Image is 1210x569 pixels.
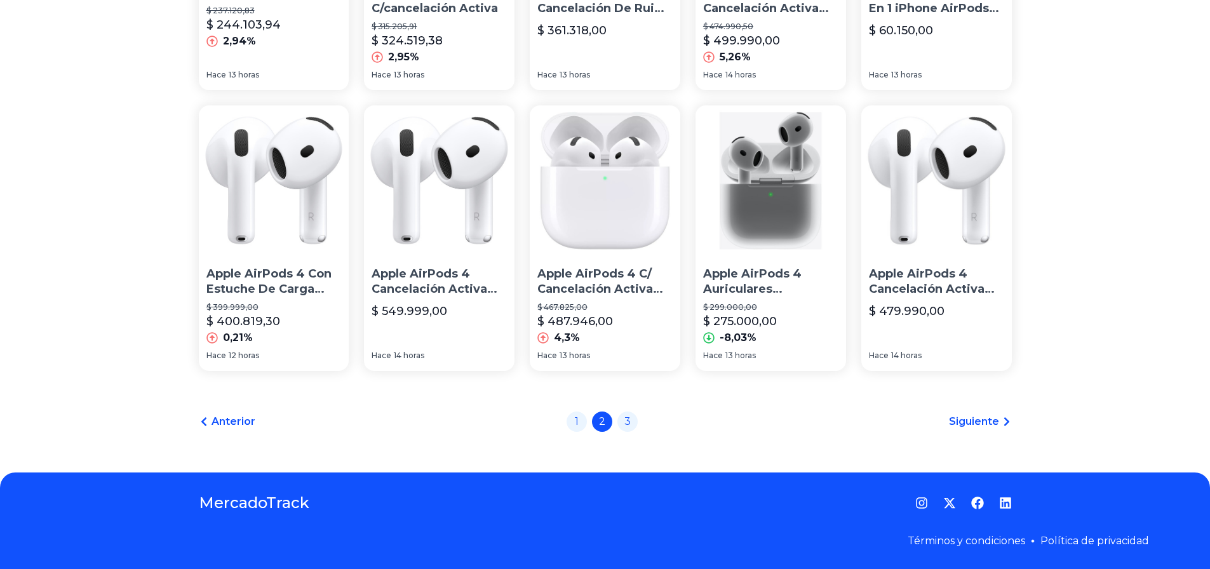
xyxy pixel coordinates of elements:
span: Hace [703,70,723,80]
span: Hace [703,351,723,361]
span: Siguiente [949,414,999,429]
span: 13 horas [560,70,590,80]
p: Apple AirPods 4 C/ Cancelación Activa De Ruido [537,266,673,298]
a: Anterior [199,414,255,429]
p: $ 361.318,00 [537,22,607,39]
span: 13 horas [725,351,756,361]
p: $ 275.000,00 [703,312,777,330]
a: Siguiente [949,414,1012,429]
span: 12 horas [229,351,259,361]
p: $ 244.103,94 [206,16,281,34]
a: 3 [617,412,638,432]
p: Apple AirPods 4 Auriculares Originales Nuevo Modelo [703,266,838,298]
span: Hace [206,351,226,361]
p: 2,94% [223,34,256,49]
p: 2,95% [388,50,419,65]
span: 14 horas [394,351,424,361]
p: 0,21% [223,330,253,345]
span: 13 horas [891,70,922,80]
p: $ 487.946,00 [537,312,613,330]
a: 1 [567,412,587,432]
img: Apple AirPods 4 Auriculares Originales Nuevo Modelo [696,105,846,256]
a: Twitter [943,497,956,509]
p: $ 499.990,00 [703,32,780,50]
span: 13 horas [394,70,424,80]
a: Apple AirPods 4 Cancelación Activa De Ruido/estuche De CargaApple AirPods 4 Cancelación Activa De... [364,105,514,371]
img: Apple AirPods 4 Cancelación Activa De Ruido 100% Original [861,105,1012,256]
img: Apple AirPods 4 C/ Cancelación Activa De Ruido [530,105,680,256]
span: Anterior [212,414,255,429]
a: MercadoTrack [199,493,309,513]
p: 4,3% [554,330,580,345]
a: Apple AirPods 4 C/ Cancelación Activa De RuidoApple AirPods 4 C/ Cancelación Activa De Ruido$ 467... [530,105,680,371]
a: Facebook [971,497,984,509]
span: 13 horas [229,70,259,80]
img: Apple AirPods 4 Cancelación Activa De Ruido/estuche De Carga [364,105,514,256]
p: $ 324.519,38 [372,32,443,50]
span: 14 horas [725,70,756,80]
a: Apple AirPods 4 Con Estuche De Carga (usb-c)Apple AirPods 4 Con Estuche De Carga (usb-c)$ 399.999... [199,105,349,371]
span: 13 horas [560,351,590,361]
p: $ 474.990,50 [703,22,838,32]
span: 14 horas [891,351,922,361]
img: Apple AirPods 4 Con Estuche De Carga (usb-c) [199,105,349,256]
span: Hace [537,70,557,80]
span: Hace [372,351,391,361]
p: $ 315.205,91 [372,22,507,32]
p: $ 399.999,00 [206,302,342,312]
p: Apple AirPods 4 Con Estuche De Carga (usb-c) [206,266,342,298]
a: Términos y condiciones [908,535,1025,547]
span: Hace [869,70,889,80]
p: $ 549.999,00 [372,302,447,320]
p: $ 400.819,30 [206,312,280,330]
p: $ 479.990,00 [869,302,944,320]
p: 5,26% [720,50,751,65]
p: $ 60.150,00 [869,22,933,39]
a: Instagram [915,497,928,509]
p: -8,03% [720,330,756,345]
span: Hace [537,351,557,361]
span: Hace [206,70,226,80]
a: Apple AirPods 4 Cancelación Activa De Ruido 100% OriginalApple AirPods 4 Cancelación Activa De Ru... [861,105,1012,371]
a: Apple AirPods 4 Auriculares Originales Nuevo ModeloApple AirPods 4 Auriculares Originales Nuevo M... [696,105,846,371]
a: LinkedIn [999,497,1012,509]
p: Apple AirPods 4 Cancelación Activa De Ruido/estuche De Carga [372,266,507,298]
p: $ 299.000,00 [703,302,838,312]
p: $ 237.120,83 [206,6,342,16]
p: $ 467.825,00 [537,302,673,312]
span: Hace [869,351,889,361]
p: Apple AirPods 4 Cancelación Activa De Ruido 100% Original [869,266,1004,298]
a: Política de privacidad [1040,535,1149,547]
span: Hace [372,70,391,80]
